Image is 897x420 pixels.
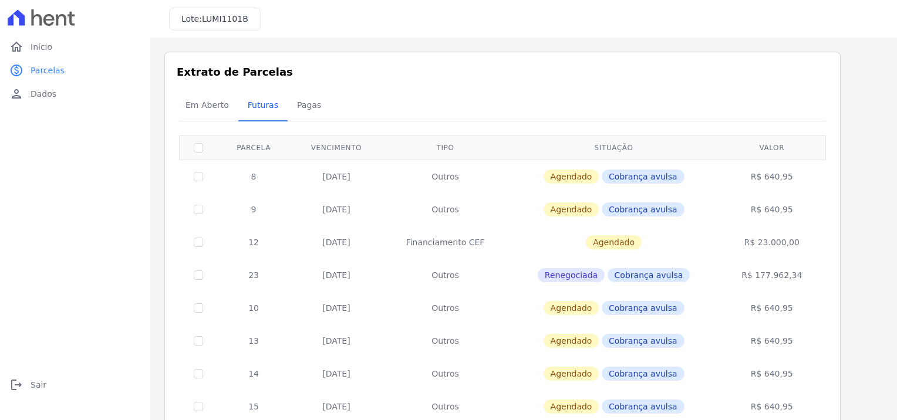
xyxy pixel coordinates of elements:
[383,160,508,193] td: Outros
[31,379,46,391] span: Sair
[290,136,383,160] th: Vencimento
[608,268,690,282] span: Cobrança avulsa
[538,268,605,282] span: Renegociada
[31,41,52,53] span: Início
[176,91,238,121] a: Em Aberto
[217,136,290,160] th: Parcela
[720,324,824,357] td: R$ 640,95
[31,65,65,76] span: Parcelas
[586,235,642,249] span: Agendado
[5,82,146,106] a: personDados
[720,259,824,292] td: R$ 177.962,34
[9,40,23,54] i: home
[181,13,248,25] h3: Lote:
[290,259,383,292] td: [DATE]
[5,35,146,59] a: homeInício
[290,193,383,226] td: [DATE]
[290,160,383,193] td: [DATE]
[383,357,508,390] td: Outros
[217,193,290,226] td: 9
[544,170,599,184] span: Agendado
[290,226,383,259] td: [DATE]
[544,202,599,216] span: Agendado
[290,292,383,324] td: [DATE]
[602,399,684,414] span: Cobrança avulsa
[720,226,824,259] td: R$ 23.000,00
[177,64,828,80] h3: Extrato de Parcelas
[544,399,599,414] span: Agendado
[602,202,684,216] span: Cobrança avulsa
[383,226,508,259] td: Financiamento CEF
[544,301,599,315] span: Agendado
[383,259,508,292] td: Outros
[5,373,146,397] a: logoutSair
[720,136,824,160] th: Valor
[544,334,599,348] span: Agendado
[720,160,824,193] td: R$ 640,95
[238,91,288,121] a: Futuras
[288,91,331,121] a: Pagas
[383,193,508,226] td: Outros
[720,357,824,390] td: R$ 640,95
[290,324,383,357] td: [DATE]
[602,334,684,348] span: Cobrança avulsa
[290,357,383,390] td: [DATE]
[217,324,290,357] td: 13
[720,292,824,324] td: R$ 640,95
[217,226,290,259] td: 12
[544,367,599,381] span: Agendado
[383,324,508,357] td: Outros
[5,59,146,82] a: paidParcelas
[602,367,684,381] span: Cobrança avulsa
[217,357,290,390] td: 14
[720,193,824,226] td: R$ 640,95
[217,292,290,324] td: 10
[602,170,684,184] span: Cobrança avulsa
[383,136,508,160] th: Tipo
[241,93,285,117] span: Futuras
[508,136,720,160] th: Situação
[9,63,23,77] i: paid
[217,259,290,292] td: 23
[31,88,56,100] span: Dados
[202,14,248,23] span: LUMI1101B
[9,378,23,392] i: logout
[178,93,236,117] span: Em Aberto
[290,93,328,117] span: Pagas
[217,160,290,193] td: 8
[602,301,684,315] span: Cobrança avulsa
[9,87,23,101] i: person
[383,292,508,324] td: Outros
